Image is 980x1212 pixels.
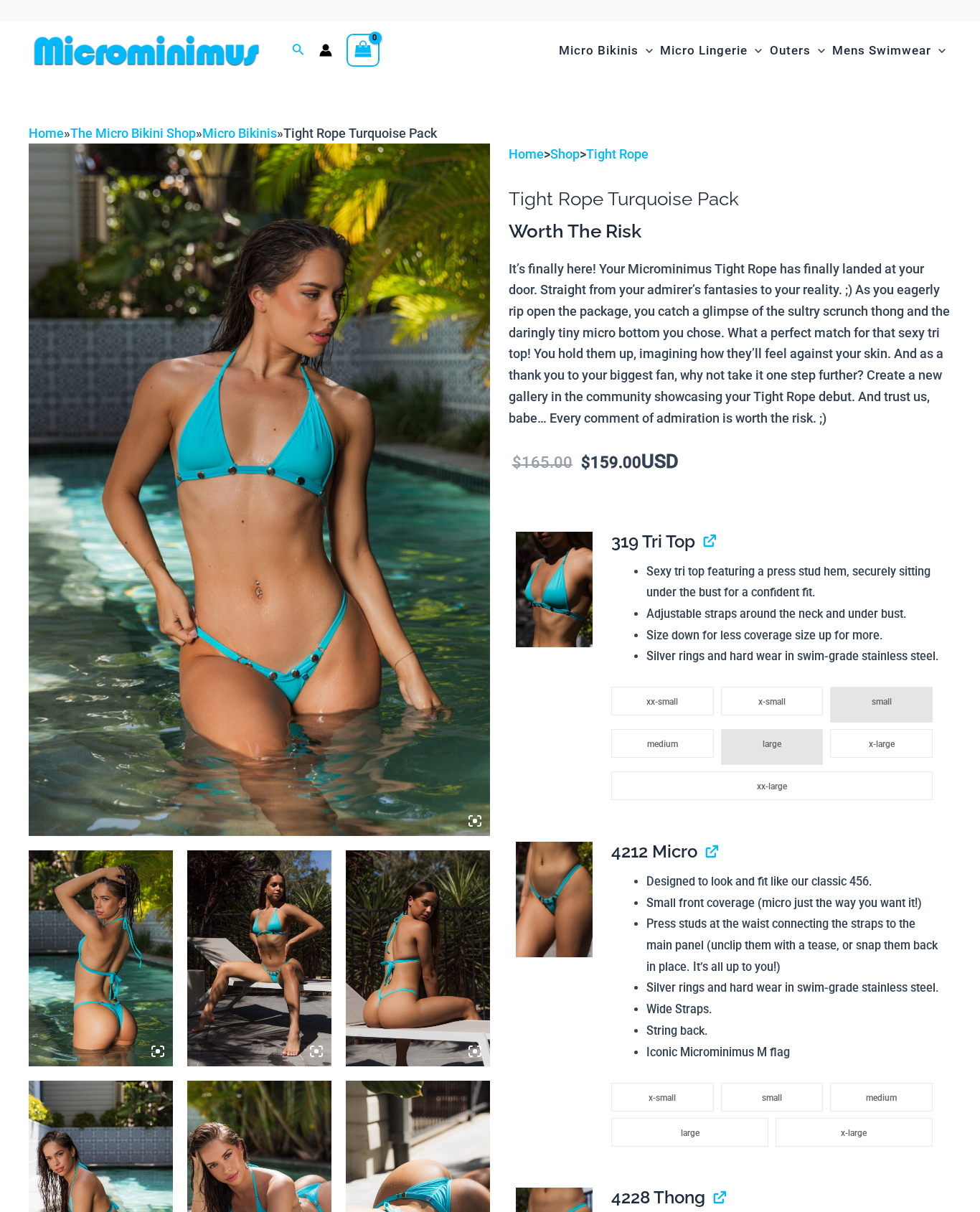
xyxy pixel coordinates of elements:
a: Mens SwimwearMenu ToggleMenu Toggle [829,29,949,72]
span: Micro Lingerie [660,32,748,69]
span: $ [581,454,590,471]
li: Iconic Microminimus M flag [646,1042,940,1063]
a: Home [509,146,544,161]
li: x-small [611,1083,714,1112]
li: large [611,1118,768,1147]
span: small [872,697,892,707]
span: medium [866,1093,897,1103]
p: It’s finally here! Your Microminimus Tight Rope has finally landed at your door. Straight from yo... [509,258,951,429]
img: MM SHOP LOGO FLAT [29,34,265,67]
img: Tight Rope Turquoise 4212 Micro Bottom [516,842,593,957]
li: Designed to look and fit like our classic 456. [646,871,940,893]
p: > > [509,144,951,165]
a: Search icon link [292,42,305,60]
span: large [763,739,781,749]
bdi: 165.00 [512,454,573,471]
span: 319 Tri Top [611,531,695,552]
li: String back. [646,1020,940,1042]
span: small [762,1093,782,1103]
a: Tight Rope [586,146,649,161]
li: xx-small [611,687,714,715]
p: USD [509,451,951,474]
a: Home [29,126,64,141]
span: » » » [29,126,437,141]
li: x-small [721,687,824,715]
span: Outers [770,32,811,69]
a: Account icon link [319,44,332,57]
span: x-small [649,1093,676,1103]
span: medium [647,739,678,749]
li: xx-large [611,771,933,800]
a: Shop [550,146,580,161]
li: large [721,729,824,765]
li: Silver rings and hard wear in swim-grade stainless steel. [646,646,940,667]
span: Menu Toggle [931,32,946,69]
img: Tight Rope Turquoise 319 Tri Top 4212 Micro Bottom [346,850,490,1066]
a: Micro LingerieMenu ToggleMenu Toggle [656,29,765,72]
span: Tight Rope Turquoise Pack [283,126,437,141]
li: small [721,1083,824,1112]
a: Micro Bikinis [202,126,277,141]
li: Press studs at the waist connecting the straps to the main panel (unclip them with a tease, or sn... [646,913,940,977]
a: View Shopping Cart, empty [347,34,380,67]
img: Tight Rope Turquoise 319 Tri Top 4228 Thong Bottom [29,144,490,836]
span: 4228 Thong [611,1187,705,1208]
li: x-large [830,729,933,758]
a: Micro BikinisMenu ToggleMenu Toggle [555,29,656,72]
a: OutersMenu ToggleMenu Toggle [766,29,829,72]
li: x-large [776,1118,933,1147]
li: Adjustable straps around the neck and under bust. [646,603,940,625]
span: x-large [869,739,895,749]
li: Size down for less coverage size up for more. [646,625,940,647]
span: large [681,1128,699,1138]
li: Sexy tri top featuring a press stud hem, securely sitting under the bust for a confident fit. [646,561,940,603]
img: Tight Rope Turquoise 319 Tri Top 4212 Micro Bottom [187,850,331,1066]
li: medium [611,729,714,758]
span: 4212 Micro [611,841,697,862]
li: medium [830,1083,933,1112]
span: xx-large [757,781,787,791]
span: Menu Toggle [811,32,825,69]
span: Mens Swimwear [832,32,931,69]
h3: Worth The Risk [509,220,951,244]
img: Tight Rope Turquoise 319 Tri Top 4228 Thong Bottom [29,850,173,1066]
h1: Tight Rope Turquoise Pack [509,188,951,210]
span: Menu Toggle [748,32,762,69]
li: Wide Straps. [646,999,940,1020]
span: x-small [758,697,786,707]
bdi: 159.00 [581,454,641,471]
li: small [830,687,933,723]
li: Small front coverage (micro just the way you want it!) [646,893,940,914]
span: Micro Bikinis [559,32,639,69]
img: Tight Rope Turquoise 319 Tri Top [516,532,593,647]
span: x-large [841,1128,867,1138]
span: $ [512,454,522,471]
a: The Micro Bikini Shop [70,126,196,141]
span: xx-small [646,697,678,707]
span: Menu Toggle [639,32,653,69]
nav: Site Navigation [553,27,951,75]
li: Silver rings and hard wear in swim-grade stainless steel. [646,977,940,999]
